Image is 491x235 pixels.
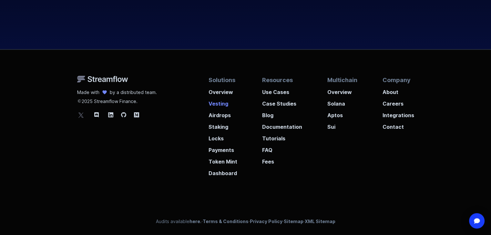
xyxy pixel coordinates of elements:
a: Overview [209,84,237,96]
a: Careers [382,96,414,108]
p: Company [382,76,414,84]
div: Open Intercom Messenger [469,213,485,229]
p: Audits available · · · · [156,218,335,225]
p: by a distributed team. [110,89,157,96]
a: XML Sitemap [305,219,335,224]
p: Resources [262,76,302,84]
a: Sui [327,119,357,131]
a: Integrations [382,108,414,119]
a: Sitemap [284,219,303,224]
a: Overview [327,84,357,96]
a: here. [189,219,201,224]
a: Tutorials [262,131,302,142]
p: Made with [77,89,99,96]
a: Documentation [262,119,302,131]
a: Privacy Policy [250,219,282,224]
a: Locks [209,131,237,142]
a: Use Cases [262,84,302,96]
p: 2025 Streamflow Finance. [77,96,157,105]
a: Staking [209,119,237,131]
a: Dashboard [209,165,237,177]
a: Contact [382,119,414,131]
p: Solutions [209,76,237,84]
a: Aptos [327,108,357,119]
a: Token Mint [209,154,237,165]
a: Blog [262,108,302,119]
a: Vesting [209,96,237,108]
a: About [382,84,414,96]
a: Terms & Conditions [203,219,249,224]
a: FAQ [262,142,302,154]
a: Case Studies [262,96,302,108]
p: Multichain [327,76,357,84]
img: Streamflow Logo [77,76,128,83]
a: Payments [209,142,237,154]
a: Airdrops [209,108,237,119]
a: Fees [262,154,302,165]
a: Solana [327,96,357,108]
